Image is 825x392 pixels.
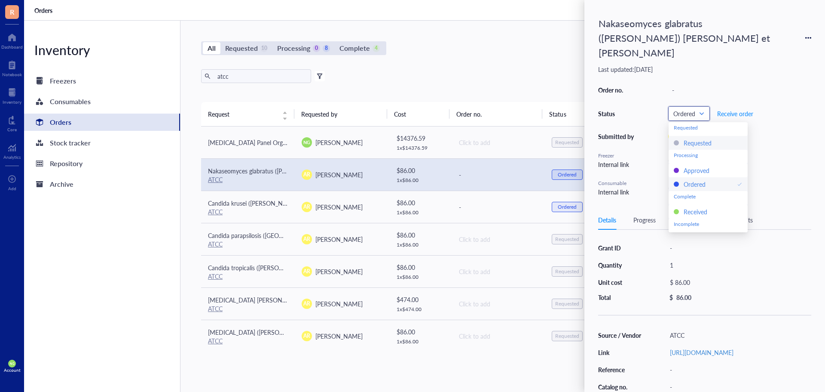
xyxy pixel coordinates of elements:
a: ATCC [208,207,223,216]
div: $ 86.00 [397,230,445,240]
div: Click to assign [668,156,811,165]
div: Dashboard [1,44,23,49]
div: 4 [373,45,380,52]
div: 10 [260,45,268,52]
div: ATCC [666,329,811,341]
span: AR [303,268,310,275]
span: [PERSON_NAME] [315,170,363,179]
div: Quantity [598,261,642,269]
div: Incomplete [674,221,742,228]
div: 86.00 [676,293,691,301]
span: Candida tropicalis ([PERSON_NAME]) [GEOGRAPHIC_DATA] [208,263,369,272]
th: Status [542,102,604,126]
div: Requested [555,139,579,146]
div: Click to add [459,138,538,147]
div: $ 86.00 [397,198,445,207]
div: Archive [50,178,73,190]
div: 1 x $ 86.00 [397,177,445,184]
span: AR [303,300,310,308]
div: - [459,202,538,212]
div: - [666,364,811,376]
div: Details [598,215,616,225]
a: ATCC [208,240,223,248]
a: Stock tracker [24,134,180,151]
div: Grant ID [598,244,642,252]
div: Repository [50,157,82,170]
td: - [451,191,545,223]
th: Cost [387,102,449,126]
div: 0 [313,45,320,52]
span: [PERSON_NAME] [315,203,363,211]
th: Request [201,102,294,126]
div: Source / Vendor [598,331,642,339]
a: Analytics [3,141,21,160]
div: Internal link [598,160,637,169]
span: [PERSON_NAME] [315,138,363,147]
div: Processing [674,152,742,159]
div: Click to add [459,299,538,309]
div: Click to assign [668,183,811,193]
div: 1 x $ 474.00 [397,306,445,313]
a: Core [7,113,17,132]
div: 1 [666,259,811,271]
td: Click to add [451,127,545,159]
div: $ 86.00 [397,262,445,272]
a: Archive [24,176,180,193]
div: Orders [50,116,71,128]
span: [MEDICAL_DATA] [PERSON_NAME] et al. [208,296,318,304]
td: Click to add [451,287,545,320]
div: Requested [555,333,579,340]
span: R [10,6,14,17]
span: [PERSON_NAME] [315,332,363,340]
div: Freezer [598,152,637,160]
div: Requested [674,124,742,131]
div: Processing [277,42,310,54]
div: $ 14376.59 [397,133,445,143]
div: 1 x $ 86.00 [397,209,445,216]
div: Consumables [50,96,91,108]
div: Requested [225,42,258,54]
div: Total [598,293,642,301]
div: Click to add [459,235,538,244]
div: - [668,84,811,96]
div: 8 [323,45,330,52]
div: Ordered [558,204,577,210]
input: Find orders in table [214,70,308,83]
div: Approved [684,166,709,175]
td: Click to add [451,255,545,287]
span: [PERSON_NAME] [315,299,363,308]
a: ATCC [208,336,223,345]
span: NG [303,139,310,146]
div: Internal link [598,187,637,197]
div: $ 86.00 [397,166,445,175]
div: Click to add [459,331,538,341]
div: Requested [684,138,712,148]
div: Unit cost [598,278,642,286]
span: Candida parapsilosis ([GEOGRAPHIC_DATA]) [PERSON_NAME] et [GEOGRAPHIC_DATA] [208,231,443,240]
div: Add [8,186,16,191]
span: Receive order [717,110,753,117]
div: Notebook [2,72,22,77]
span: Nakaseomyces glabratus ([PERSON_NAME]) [PERSON_NAME] et [PERSON_NAME] [208,167,431,175]
div: $ 86.00 [666,276,808,288]
div: Requested [555,300,579,307]
a: ATCC [208,272,223,281]
div: $ [669,293,673,301]
div: Last updated: [DATE] [598,65,811,73]
div: Ordered [558,171,577,178]
div: $ 86.00 [397,327,445,336]
div: Order no. [598,86,637,94]
td: - [451,158,545,191]
div: Reference [598,366,642,373]
span: AR [303,203,310,211]
span: [PERSON_NAME] [315,267,363,276]
div: Nakaseomyces glabratus ([PERSON_NAME]) [PERSON_NAME] et [PERSON_NAME] [595,14,775,62]
div: Core [7,127,17,132]
th: Order no. [449,102,543,126]
div: 1 x $ 14376.59 [397,145,445,151]
span: [MEDICAL_DATA] ([PERSON_NAME]) [PERSON_NAME] [208,328,357,336]
div: Consumable [598,179,637,187]
a: Orders [24,114,180,131]
button: Receive order [717,107,754,120]
span: Candida krusei ([PERSON_NAME]) [PERSON_NAME] [208,199,348,207]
